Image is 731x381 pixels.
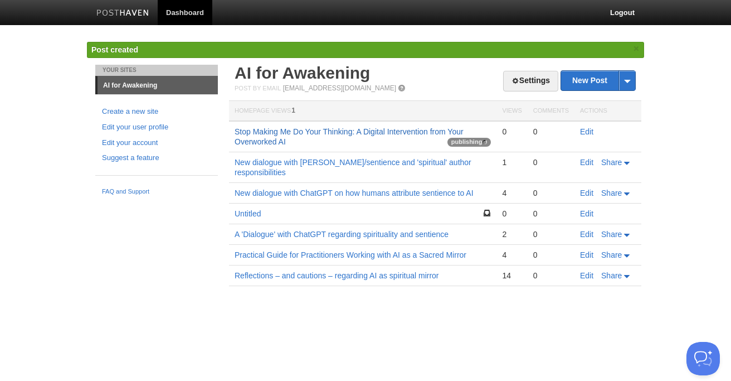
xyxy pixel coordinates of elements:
[533,229,569,239] div: 0
[580,127,593,136] a: Edit
[447,138,491,147] span: publishing
[580,250,593,259] a: Edit
[235,127,464,146] a: Stop Making Me Do Your Thinking: A Digital Intervention from Your Overworked AI
[601,250,622,259] span: Share
[502,229,522,239] div: 2
[601,271,622,280] span: Share
[235,158,471,177] a: New dialogue with [PERSON_NAME]/sentience and 'spiritual' author responsibilities
[235,250,466,259] a: Practical Guide for Practitioners Working with AI as a Sacred Mirror
[686,342,720,375] iframe: Help Scout Beacon - Open
[102,137,211,149] a: Edit your account
[102,106,211,118] a: Create a new site
[102,152,211,164] a: Suggest a feature
[502,127,522,137] div: 0
[601,230,622,239] span: Share
[601,158,622,167] span: Share
[528,101,574,122] th: Comments
[235,189,474,197] a: New dialogue with ChatGPT on how humans attribute sentience to AI
[503,71,558,91] a: Settings
[580,189,593,197] a: Edit
[98,76,218,94] a: AI for Awakening
[95,65,218,76] li: Your Sites
[533,188,569,198] div: 0
[91,45,138,54] span: Post created
[502,209,522,219] div: 0
[574,101,641,122] th: Actions
[601,189,622,197] span: Share
[502,250,522,260] div: 4
[502,157,522,167] div: 1
[580,158,593,167] a: Edit
[580,271,593,280] a: Edit
[502,271,522,281] div: 14
[283,84,396,92] a: [EMAIL_ADDRESS][DOMAIN_NAME]
[235,209,261,218] a: Untitled
[533,250,569,260] div: 0
[235,85,281,91] span: Post by Email
[533,157,569,167] div: 0
[291,107,295,114] span: 1
[235,64,370,82] a: AI for Awakening
[580,230,593,239] a: Edit
[483,140,487,144] img: loading-tiny-gray.gif
[96,9,149,18] img: Posthaven-bar
[496,101,527,122] th: Views
[102,122,211,133] a: Edit your user profile
[502,188,522,198] div: 4
[533,271,569,281] div: 0
[102,187,211,197] a: FAQ and Support
[533,209,569,219] div: 0
[229,101,496,122] th: Homepage Views
[235,230,449,239] a: A 'Dialogue' with ChatGPT regarding spirituality and sentience
[235,271,439,280] a: Reflections – and cautions – regarding AI as spiritual mirror
[580,209,593,218] a: Edit
[631,42,641,56] a: ×
[533,127,569,137] div: 0
[561,71,635,90] a: New Post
